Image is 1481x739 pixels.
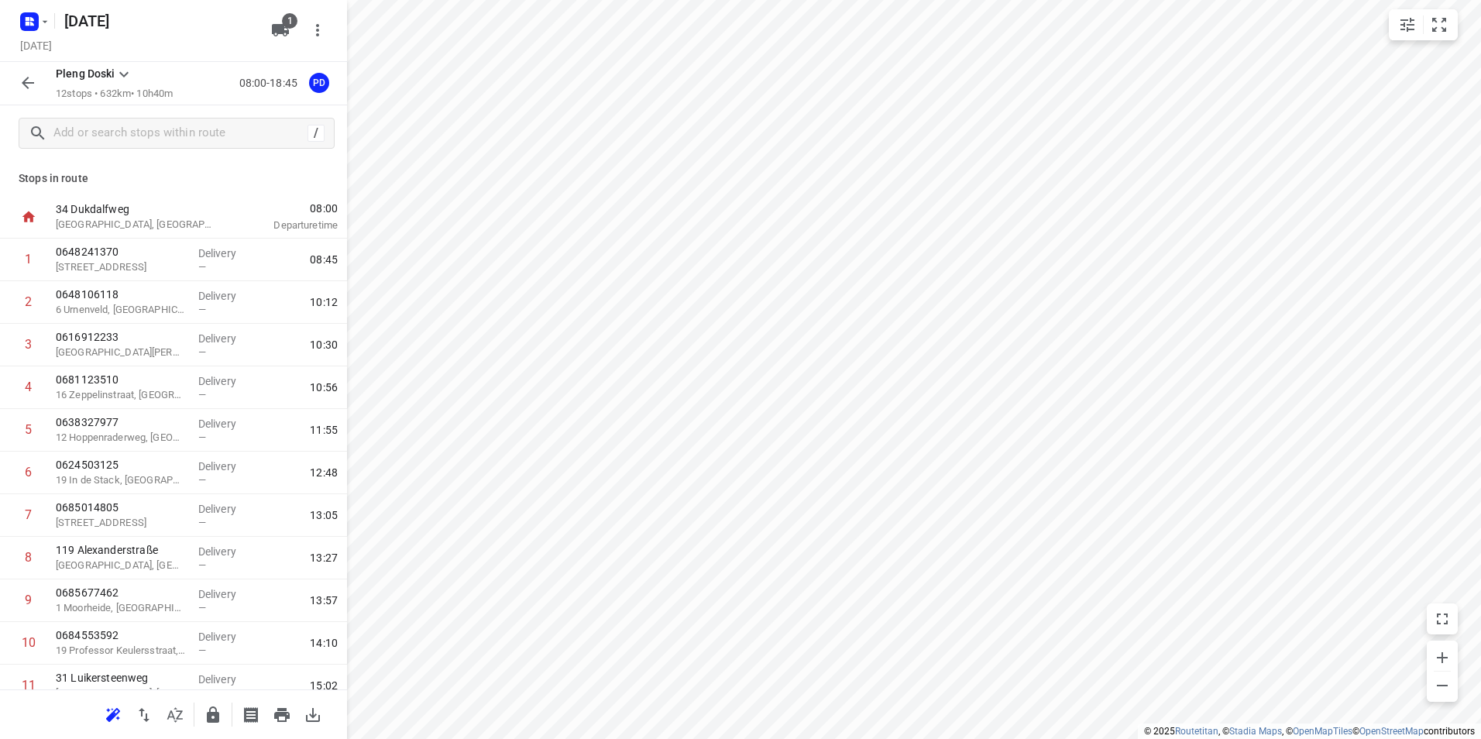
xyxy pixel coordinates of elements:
p: 0648106118 [56,287,186,302]
a: Routetitan [1175,726,1218,737]
span: 12:48 [310,465,338,480]
p: 12 Hoppenraderweg, [GEOGRAPHIC_DATA] [56,430,186,445]
a: Stadia Maps [1229,726,1282,737]
span: 13:57 [310,593,338,608]
p: 0685014805 [56,500,186,515]
p: Delivery [198,586,256,602]
a: OpenStreetMap [1359,726,1424,737]
span: 10:30 [310,337,338,352]
span: — [198,261,206,273]
span: 15:02 [310,678,338,693]
span: 13:27 [310,550,338,565]
span: 10:56 [310,380,338,395]
span: 11:55 [310,422,338,438]
p: 0685677462 [56,585,186,600]
span: Print route [266,706,297,721]
span: — [198,687,206,699]
p: 0624503125 [56,457,186,473]
a: OpenMapTiles [1293,726,1352,737]
span: Reoptimize route [98,706,129,721]
div: PD [309,73,329,93]
p: [GEOGRAPHIC_DATA], [GEOGRAPHIC_DATA] [56,217,217,232]
div: 10 [22,635,36,650]
span: — [198,474,206,486]
div: 1 [25,252,32,266]
h5: Project date [14,36,58,54]
span: 14:10 [310,635,338,651]
p: 12 stops • 632km • 10h40m [56,87,173,101]
p: 42 Schaerweijdelaan, Zeist [56,260,186,275]
p: 0648241370 [56,244,186,260]
button: Fit zoom [1424,9,1455,40]
p: 16 Zeppelinstraat, Helmond [56,387,186,403]
div: 9 [25,593,32,607]
p: 0638327977 [56,414,186,430]
p: Delivery [198,672,256,687]
p: Pleng Doski [56,66,115,82]
p: 19 In de Stack, [GEOGRAPHIC_DATA] [56,473,186,488]
span: 08:45 [310,252,338,267]
button: 1 [265,15,296,46]
p: 31 Luikersteenweg [56,670,186,686]
span: — [198,517,206,528]
p: Delivery [198,629,256,644]
p: 6 Urnenveld, [GEOGRAPHIC_DATA] [56,302,186,318]
span: Reverse route [129,706,160,721]
p: Delivery [198,288,256,304]
span: 08:00 [235,201,338,216]
p: Delivery [198,544,256,559]
p: Delivery [198,459,256,474]
h5: [DATE] [58,9,259,33]
span: — [198,602,206,614]
button: Map settings [1392,9,1423,40]
p: 6 Marco Polostraat, Geldrop [56,345,186,360]
p: Delivery [198,501,256,517]
p: Delivery [198,246,256,261]
span: 10:12 [310,294,338,310]
div: 3 [25,337,32,352]
p: 34 Dukdalfweg [56,201,217,217]
div: 8 [25,550,32,565]
div: 7 [25,507,32,522]
span: 13:05 [310,507,338,523]
p: Delivery [198,373,256,389]
button: Lock route [198,699,229,730]
div: small contained button group [1389,9,1458,40]
div: 11 [22,678,36,693]
p: 08:00-18:45 [239,75,304,91]
p: Delivery [198,331,256,346]
button: More [302,15,333,46]
span: — [198,644,206,656]
span: — [198,346,206,358]
button: PD [304,67,335,98]
div: 5 [25,422,32,437]
span: 1 [282,13,297,29]
p: Departure time [235,218,338,233]
div: 4 [25,380,32,394]
li: © 2025 , © , © © contributors [1144,726,1475,737]
p: 0681123510 [56,372,186,387]
p: 77 Palestinastraat, Heerlen [56,515,186,531]
span: — [198,559,206,571]
div: 2 [25,294,32,309]
div: 6 [25,465,32,479]
span: Sort by time window [160,706,191,721]
p: 19 Professor Keulersstraat, Geleen [56,643,186,658]
span: — [198,304,206,315]
p: [GEOGRAPHIC_DATA], [GEOGRAPHIC_DATA] [56,558,186,573]
p: Stops in route [19,170,328,187]
span: — [198,431,206,443]
p: 1 Moorheide, [GEOGRAPHIC_DATA] [56,600,186,616]
p: [GEOGRAPHIC_DATA], [GEOGRAPHIC_DATA] [56,686,186,701]
p: 0684553592 [56,627,186,643]
input: Add or search stops within route [53,122,308,146]
span: — [198,389,206,400]
p: 119 Alexanderstraße [56,542,186,558]
p: 0616912233 [56,329,186,345]
p: Delivery [198,416,256,431]
div: / [308,125,325,142]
